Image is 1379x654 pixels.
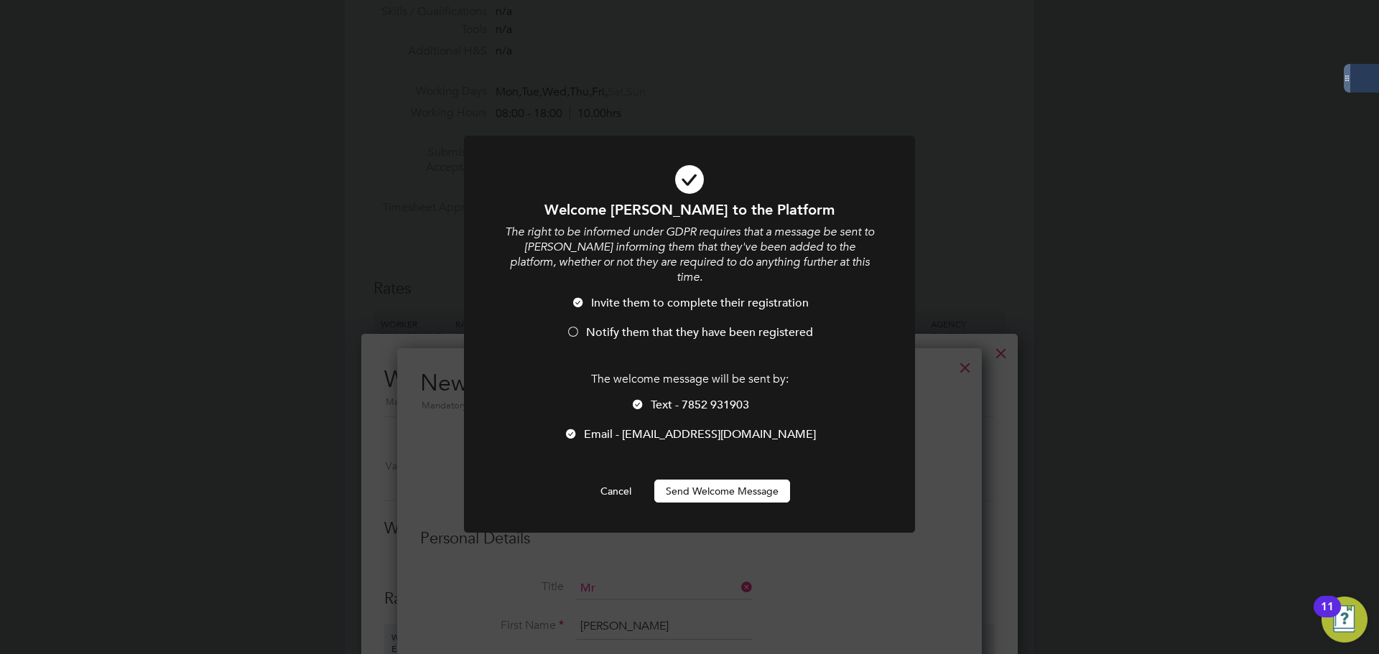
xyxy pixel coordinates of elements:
[584,427,816,442] span: Email - [EMAIL_ADDRESS][DOMAIN_NAME]
[591,296,809,310] span: Invite them to complete their registration
[651,398,749,412] span: Text - 7852 931903
[1321,607,1334,625] div: 11
[589,480,643,503] button: Cancel
[586,325,813,340] span: Notify them that they have been registered
[505,225,874,284] i: The right to be informed under GDPR requires that a message be sent to [PERSON_NAME] informing th...
[503,200,876,219] h1: Welcome [PERSON_NAME] to the Platform
[503,372,876,387] p: The welcome message will be sent by:
[1322,597,1368,643] button: Open Resource Center, 11 new notifications
[654,480,790,503] button: Send Welcome Message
